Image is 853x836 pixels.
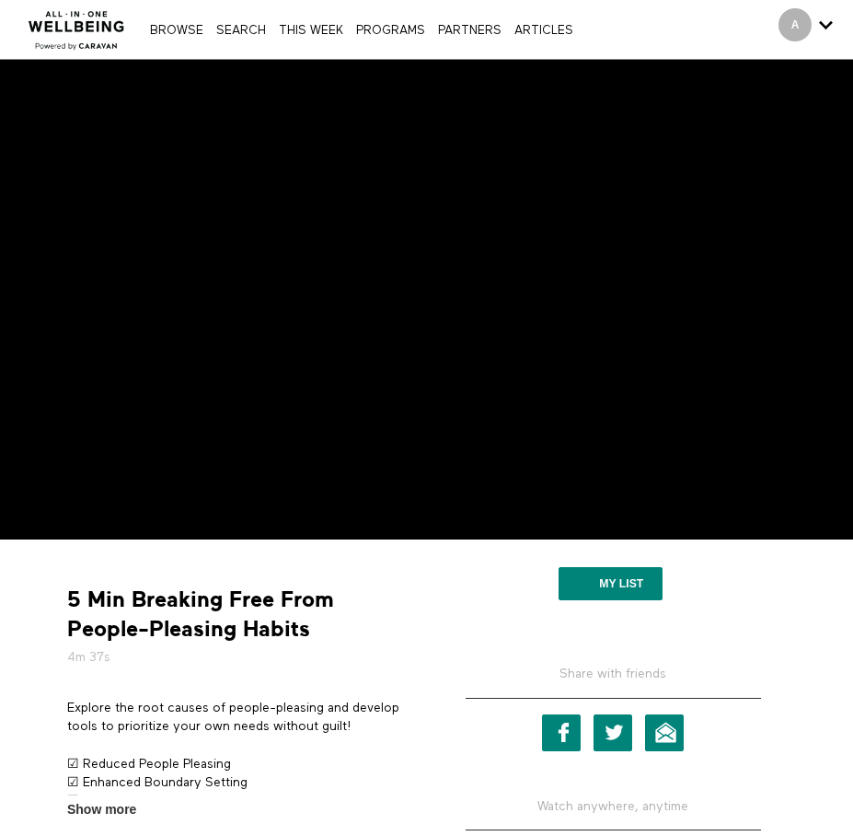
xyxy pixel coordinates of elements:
[145,25,208,37] a: Browse
[67,800,136,819] span: Show more
[67,699,413,737] p: Explore the root causes of people-pleasing and develop tools to prioritize your own needs without...
[352,25,430,37] a: PROGRAMS
[67,648,413,667] h5: 4m 37s
[594,714,632,751] a: Twitter
[145,20,577,39] nav: Primary
[67,586,413,643] strong: 5 Min Breaking Free From People-Pleasing Habits
[466,665,761,698] h5: Share with friends
[542,714,581,751] a: Facebook
[559,567,663,600] button: My list
[274,25,348,37] a: THIS WEEK
[433,25,506,37] a: PARTNERS
[67,755,413,811] p: ☑ Reduced People Pleasing ☑ Enhanced Boundary Setting ☑ Reduced Social Burnout
[466,784,761,830] h5: Watch anywhere, anytime
[212,25,271,37] a: Search
[645,714,684,751] a: Email
[510,25,578,37] a: ARTICLES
